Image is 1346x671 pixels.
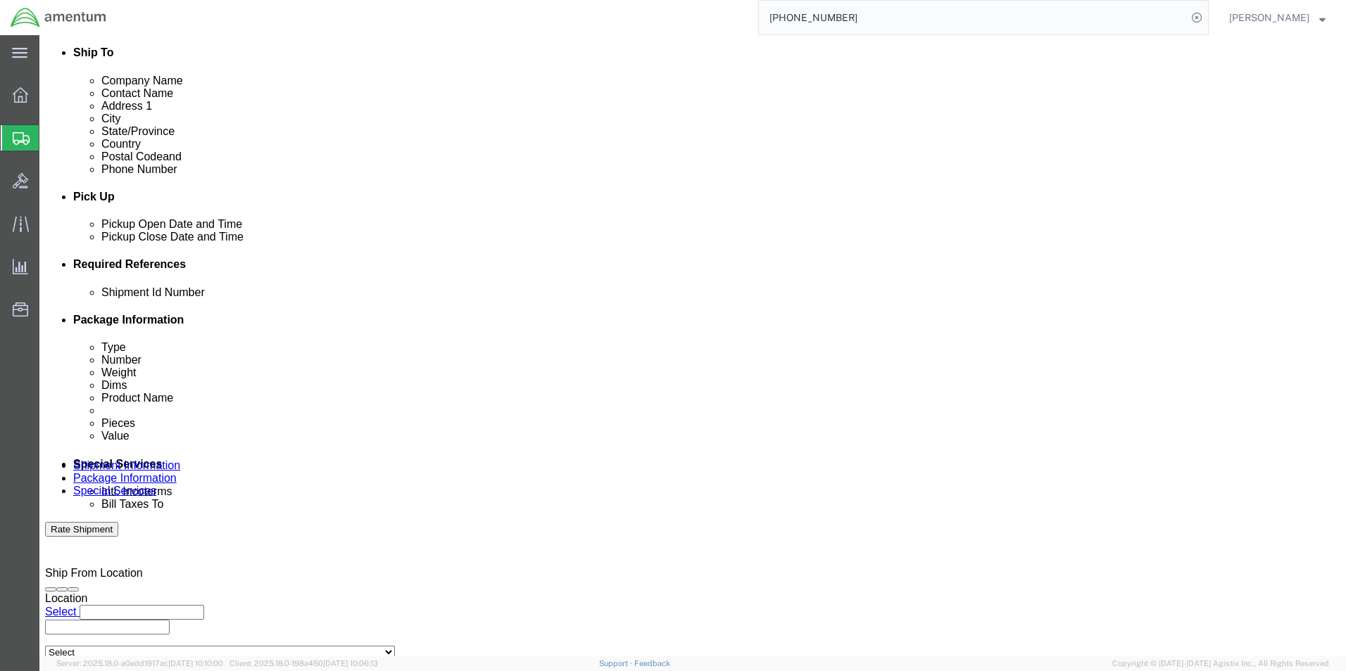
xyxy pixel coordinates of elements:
button: [PERSON_NAME] [1228,9,1326,26]
span: Copyright © [DATE]-[DATE] Agistix Inc., All Rights Reserved [1112,658,1329,670]
span: Susan Mitchell-Robertson [1229,10,1309,25]
span: [DATE] 10:06:13 [323,659,378,667]
input: Search for shipment number, reference number [759,1,1187,34]
span: Client: 2025.18.0-198a450 [229,659,378,667]
span: Server: 2025.18.0-a0edd1917ac [56,659,223,667]
a: Support [599,659,634,667]
span: [DATE] 10:10:00 [168,659,223,667]
a: Feedback [634,659,670,667]
img: logo [10,7,107,28]
iframe: FS Legacy Container [39,35,1346,656]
